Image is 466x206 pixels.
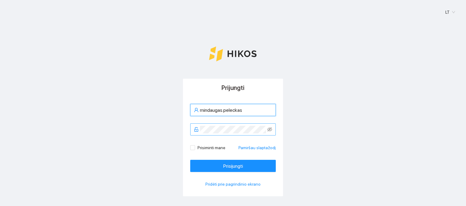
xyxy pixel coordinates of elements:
span: user [194,108,199,112]
span: Prisijungti [223,162,243,170]
input: El. paštas [200,106,272,114]
span: unlock [194,127,199,132]
span: Prisiminti mane [195,144,228,151]
a: Pamiršau slaptažodį [238,144,276,151]
button: Pridėti prie pagrindinio ekrano [190,179,276,189]
span: eye-invisible [267,127,272,132]
button: Prisijungti [190,160,276,172]
span: Prijungti [221,84,245,91]
span: Pridėti prie pagrindinio ekrano [205,181,261,187]
span: LT [445,8,455,17]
